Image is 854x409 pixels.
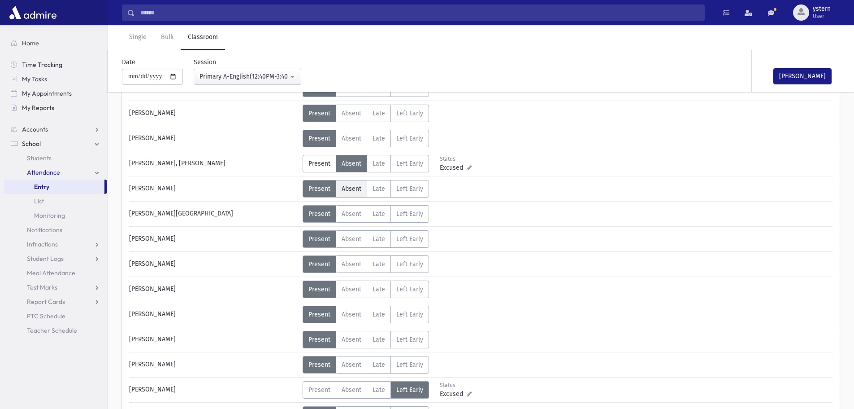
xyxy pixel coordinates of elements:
[440,155,480,163] div: Status
[303,281,429,298] div: AttTypes
[308,386,330,394] span: Present
[4,57,107,72] a: Time Tracking
[813,5,831,13] span: ystern
[396,235,423,243] span: Left Early
[342,235,361,243] span: Absent
[125,180,303,198] div: [PERSON_NAME]
[4,309,107,323] a: PTC Schedule
[308,286,330,293] span: Present
[373,110,385,117] span: Late
[125,255,303,273] div: [PERSON_NAME]
[342,135,361,142] span: Absent
[22,89,72,97] span: My Appointments
[125,381,303,399] div: [PERSON_NAME]
[303,205,429,223] div: AttTypes
[396,135,423,142] span: Left Early
[396,110,423,117] span: Left Early
[27,283,57,291] span: Test Marks
[4,101,107,115] a: My Reports
[194,57,216,67] label: Session
[27,240,58,248] span: Infractions
[125,331,303,348] div: [PERSON_NAME]
[373,311,385,318] span: Late
[373,260,385,268] span: Late
[308,361,330,369] span: Present
[396,361,423,369] span: Left Early
[308,210,330,218] span: Present
[303,331,429,348] div: AttTypes
[342,210,361,218] span: Absent
[373,336,385,343] span: Late
[125,130,303,147] div: [PERSON_NAME]
[22,104,54,112] span: My Reports
[27,312,65,320] span: PTC Schedule
[373,210,385,218] span: Late
[396,260,423,268] span: Left Early
[199,72,288,81] div: Primary A-English(12:40PM-3:40PM)
[181,25,225,50] a: Classroom
[125,356,303,374] div: [PERSON_NAME]
[813,13,831,20] span: User
[125,105,303,122] div: [PERSON_NAME]
[303,306,429,323] div: AttTypes
[4,323,107,338] a: Teacher Schedule
[308,311,330,318] span: Present
[125,205,303,223] div: [PERSON_NAME][GEOGRAPHIC_DATA]
[4,165,107,180] a: Attendance
[373,286,385,293] span: Late
[308,260,330,268] span: Present
[125,281,303,298] div: [PERSON_NAME]
[125,155,303,172] div: [PERSON_NAME], [PERSON_NAME]
[194,69,301,85] button: Primary A-English(12:40PM-3:40PM)
[440,163,467,172] span: Excused
[4,151,107,165] a: Students
[373,235,385,243] span: Late
[4,223,107,237] a: Notifications
[27,226,62,234] span: Notifications
[34,211,65,220] span: Monitoring
[27,255,64,263] span: Student Logs
[22,61,62,69] span: Time Tracking
[308,185,330,193] span: Present
[308,235,330,243] span: Present
[373,361,385,369] span: Late
[122,57,135,67] label: Date
[303,230,429,248] div: AttTypes
[342,160,361,167] span: Absent
[342,185,361,193] span: Absent
[4,136,107,151] a: School
[27,269,75,277] span: Meal Attendance
[303,105,429,122] div: AttTypes
[27,298,65,306] span: Report Cards
[122,25,154,50] a: Single
[396,386,423,394] span: Left Early
[4,237,107,251] a: Infractions
[22,140,41,148] span: School
[396,185,423,193] span: Left Early
[308,336,330,343] span: Present
[342,110,361,117] span: Absent
[342,361,361,369] span: Absent
[308,110,330,117] span: Present
[342,286,361,293] span: Absent
[303,180,429,198] div: AttTypes
[342,260,361,268] span: Absent
[396,160,423,167] span: Left Early
[4,194,107,208] a: List
[303,130,429,147] div: AttTypes
[396,311,423,318] span: Left Early
[303,356,429,374] div: AttTypes
[303,255,429,273] div: AttTypes
[773,68,832,84] button: [PERSON_NAME]
[22,125,48,133] span: Accounts
[27,154,52,162] span: Students
[4,36,107,50] a: Home
[373,386,385,394] span: Late
[373,185,385,193] span: Late
[4,266,107,280] a: Meal Attendance
[396,336,423,343] span: Left Early
[4,251,107,266] a: Student Logs
[7,4,59,22] img: AdmirePro
[308,160,330,167] span: Present
[27,326,77,334] span: Teacher Schedule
